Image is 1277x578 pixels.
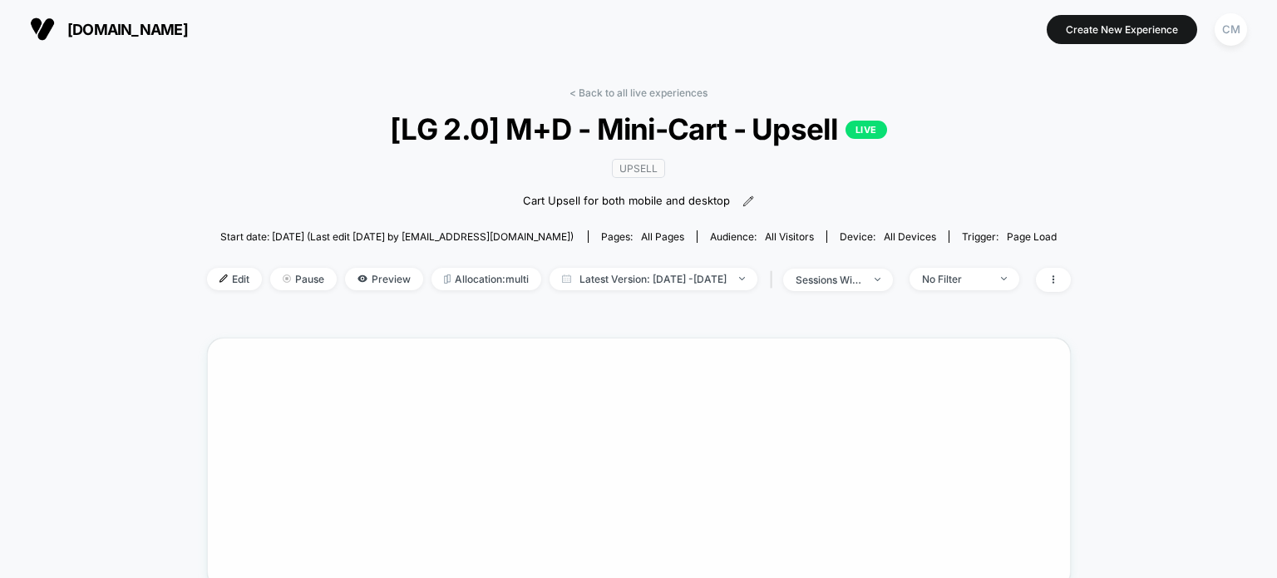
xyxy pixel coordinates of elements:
button: [DOMAIN_NAME] [25,16,193,42]
img: rebalance [444,274,451,284]
span: Start date: [DATE] (Last edit [DATE] by [EMAIL_ADDRESS][DOMAIN_NAME]) [220,230,574,243]
div: No Filter [922,273,989,285]
span: all devices [884,230,936,243]
img: edit [219,274,228,283]
span: [DOMAIN_NAME] [67,21,188,38]
span: Latest Version: [DATE] - [DATE] [550,268,757,290]
img: end [283,274,291,283]
img: end [875,278,880,281]
div: Pages: [601,230,684,243]
span: Page Load [1007,230,1057,243]
button: CM [1210,12,1252,47]
button: Create New Experience [1047,15,1197,44]
span: Pause [270,268,337,290]
div: sessions with impression [796,274,862,286]
div: CM [1215,13,1247,46]
img: calendar [562,274,571,283]
span: Preview [345,268,423,290]
span: All Visitors [765,230,814,243]
div: Trigger: [962,230,1057,243]
a: < Back to all live experiences [569,86,708,99]
img: end [1001,277,1007,280]
span: Upsell [612,159,665,178]
span: Cart Upsell for both mobile and desktop [523,193,730,210]
img: Visually logo [30,17,55,42]
img: end [739,277,745,280]
span: Allocation: multi [431,268,541,290]
span: Edit [207,268,262,290]
p: LIVE [846,121,887,139]
span: [LG 2.0] M+D - Mini-Cart - Upsell [249,111,1027,146]
div: Audience: [710,230,814,243]
span: all pages [641,230,684,243]
span: Device: [826,230,949,243]
span: | [766,268,783,292]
